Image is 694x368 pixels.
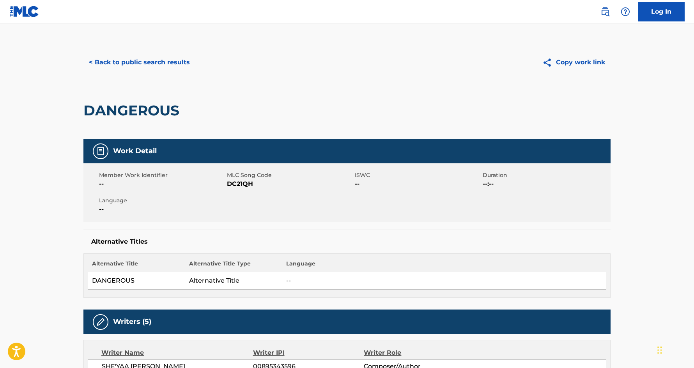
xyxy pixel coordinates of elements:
span: --:-- [483,179,609,189]
a: Log In [638,2,685,21]
td: -- [282,272,606,290]
h5: Writers (5) [113,317,151,326]
div: Drag [657,338,662,362]
span: MLC Song Code [227,171,353,179]
img: MLC Logo [9,6,39,17]
img: Writers [96,317,105,327]
img: Copy work link [542,58,556,67]
span: Language [99,196,225,205]
div: Writer IPI [253,348,364,357]
iframe: Resource Center [672,244,694,307]
h5: Alternative Titles [91,238,603,246]
div: Writer Name [101,348,253,357]
button: Copy work link [537,53,611,72]
div: Writer Role [364,348,465,357]
td: DANGEROUS [88,272,185,290]
span: Duration [483,171,609,179]
th: Language [282,260,606,272]
span: -- [99,179,225,189]
h2: DANGEROUS [83,102,183,119]
iframe: Chat Widget [655,331,694,368]
span: ISWC [355,171,481,179]
img: help [621,7,630,16]
h5: Work Detail [113,147,157,156]
img: search [600,7,610,16]
span: Member Work Identifier [99,171,225,179]
th: Alternative Title [88,260,185,272]
span: -- [355,179,481,189]
td: Alternative Title [185,272,282,290]
button: < Back to public search results [83,53,195,72]
a: Public Search [597,4,613,19]
div: Help [618,4,633,19]
span: DC21QH [227,179,353,189]
span: -- [99,205,225,214]
th: Alternative Title Type [185,260,282,272]
img: Work Detail [96,147,105,156]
